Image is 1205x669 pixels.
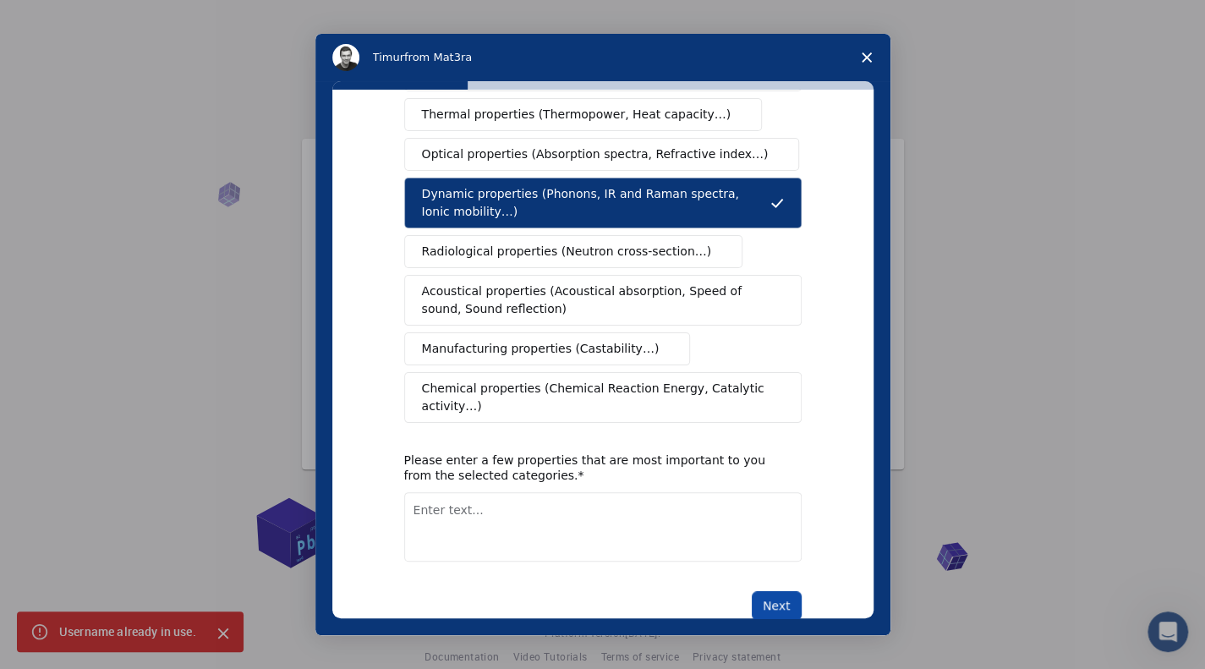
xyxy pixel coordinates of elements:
[422,340,660,358] span: Manufacturing properties (Castability…)
[843,34,890,81] span: Close survey
[422,243,712,260] span: Radiological properties (Neutron cross-section…)
[404,275,802,326] button: Acoustical properties (Acoustical absorption, Speed of sound, Sound reflection)
[422,145,769,163] span: Optical properties (Absorption spectra, Refractive index…)
[332,44,359,71] img: Profile image for Timur
[752,591,802,620] button: Next
[404,372,802,423] button: Chemical properties (Chemical Reaction Energy, Catalytic activity…)
[404,51,472,63] span: from Mat3ra
[404,332,691,365] button: Manufacturing properties (Castability…)
[373,51,404,63] span: Timur
[404,492,802,562] textarea: Enter text...
[422,282,774,318] span: Acoustical properties (Acoustical absorption, Speed of sound, Sound reflection)
[34,12,95,27] span: Support
[422,185,770,221] span: Dynamic properties (Phonons, IR and Raman spectra, Ionic mobility…)
[404,98,763,131] button: Thermal properties (Thermopower, Heat capacity…)
[404,178,802,228] button: Dynamic properties (Phonons, IR and Raman spectra, Ionic mobility…)
[404,235,743,268] button: Radiological properties (Neutron cross-section…)
[422,106,731,123] span: Thermal properties (Thermopower, Heat capacity…)
[404,138,800,171] button: Optical properties (Absorption spectra, Refractive index…)
[422,380,772,415] span: Chemical properties (Chemical Reaction Energy, Catalytic activity…)
[404,452,776,483] div: Please enter a few properties that are most important to you from the selected categories.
